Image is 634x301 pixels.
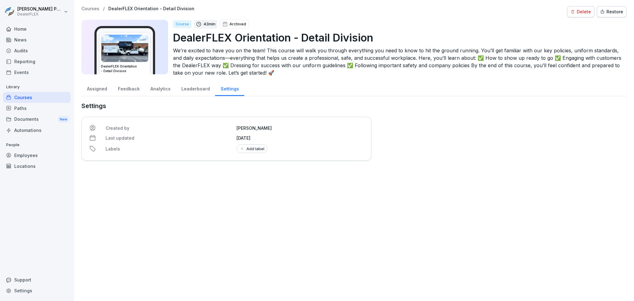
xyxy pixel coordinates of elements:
p: Settings [81,101,371,111]
a: Analytics [145,80,176,96]
div: New [58,116,69,123]
div: Delete [571,8,591,15]
p: Library [3,82,71,92]
p: Archived [229,21,246,27]
a: Automations [3,125,71,136]
a: Leaderboard [176,80,215,96]
a: Audits [3,45,71,56]
div: Course [173,20,192,28]
a: Settings [215,80,244,96]
p: [DATE] [237,135,364,141]
a: Assigned [81,80,112,96]
p: DealerFLEX [17,12,63,16]
a: Paths [3,103,71,114]
a: Employees [3,150,71,161]
a: Courses [81,6,99,11]
div: Add label [240,146,264,151]
div: Restore [600,8,623,15]
p: [PERSON_NAME] [237,125,364,131]
div: Support [3,274,71,285]
a: DocumentsNew [3,114,71,125]
p: We’re excited to have you on the team! This course will walk you through everything you need to k... [173,47,622,76]
p: Last updated [106,135,233,141]
p: 43 min [203,21,215,27]
div: Documents [3,114,71,125]
a: Settings [3,285,71,296]
button: Add label [237,144,267,153]
a: DealerFLEX Orientation - Detail Division [108,6,194,11]
p: DealerFLEX Orientation - Detail Division [173,30,622,46]
a: Events [3,67,71,78]
a: News [3,34,71,45]
a: Locations [3,161,71,172]
a: Reporting [3,56,71,67]
h3: DealerFLEX Orientation - Detail Division [101,64,149,73]
button: Delete [567,6,594,17]
p: / [103,6,105,11]
a: Feedback [112,80,145,96]
button: Restore [597,6,627,17]
a: Courses [3,92,71,103]
p: Labels [106,146,233,152]
a: Home [3,24,71,34]
p: People [3,140,71,150]
img: iylp24rw87ejcq0bh277qvmh.png [101,35,148,62]
p: [PERSON_NAME] Pavlovitch [17,7,63,12]
p: Created by [106,125,233,131]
